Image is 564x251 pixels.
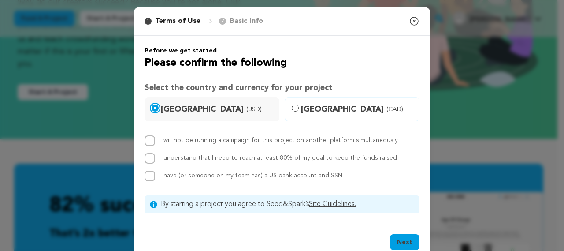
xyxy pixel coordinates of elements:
label: I understand that I need to reach at least 80% of my goal to keep the funds raised [160,155,397,161]
p: Basic Info [230,16,263,26]
span: [GEOGRAPHIC_DATA] [161,103,274,116]
label: I will not be running a campaign for this project on another platform simultaneously [160,137,398,143]
span: (USD) [246,105,262,114]
h6: Before we get started [145,46,419,55]
h2: Please confirm the following [145,55,419,71]
p: Terms of Use [155,16,200,26]
span: I have (or someone on my team has) a US bank account and SSN [160,172,342,179]
span: By starting a project you agree to Seed&Spark’s [161,199,414,210]
span: [GEOGRAPHIC_DATA] [301,103,414,116]
h3: Select the country and currency for your project [145,82,419,94]
span: (CAD) [386,105,403,114]
a: Site Guidelines. [309,201,356,208]
span: 1 [145,18,152,25]
span: 2 [219,18,226,25]
button: Next [390,234,419,250]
